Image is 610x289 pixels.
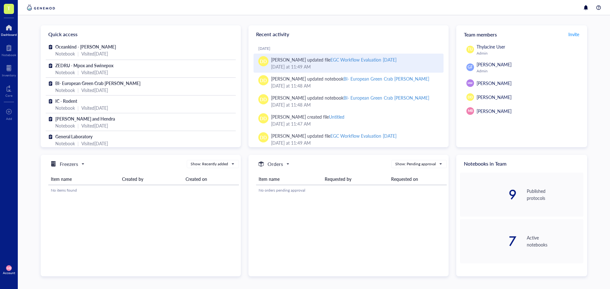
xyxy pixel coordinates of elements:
th: Item name [256,173,322,185]
div: [DATE] [258,46,444,51]
div: Recent activity [248,25,449,43]
span: [PERSON_NAME] and Hendra [55,115,115,122]
div: Notebook [55,140,75,147]
span: BI- European Green Crab [PERSON_NAME] [55,80,140,86]
div: | [78,140,79,147]
div: | [78,87,79,94]
div: 9 [460,188,517,201]
div: Notebook [55,87,75,94]
a: DD[PERSON_NAME] created fileUntitled[DATE] at 11:47 AM [254,111,444,130]
th: Requested on [389,173,447,185]
span: MW [468,81,473,85]
span: TU [468,47,473,52]
div: [PERSON_NAME] updated file [271,56,396,63]
div: | [78,122,79,129]
span: MB [468,108,473,113]
div: Active notebooks [527,234,583,248]
div: Show: Pending approval [395,161,436,167]
span: MB [7,266,11,270]
img: genemod-logo [25,4,57,11]
div: Visited [DATE] [81,87,108,94]
a: DD[PERSON_NAME] updated fileEGC Workflow Evaluation [DATE][DATE] at 11:49 AM [254,130,444,149]
div: EGC Workflow Evaluation [DATE] [330,56,396,63]
div: Add [6,117,12,121]
span: General Laboratory [55,133,92,140]
div: Notebook [2,53,16,57]
div: [PERSON_NAME] created file [271,113,344,120]
div: [PERSON_NAME] updated notebook [271,94,429,101]
div: Visited [DATE] [81,69,108,76]
a: Inventory [2,63,16,77]
span: DD [260,134,267,141]
th: Item name [48,173,119,185]
span: T [7,4,10,12]
th: Requested by [322,173,388,185]
a: DD[PERSON_NAME] updated fileEGC Workflow Evaluation [DATE][DATE] at 11:49 AM [254,54,444,73]
div: | [78,104,79,111]
div: | [78,69,79,76]
div: Admin [477,51,581,56]
div: [DATE] at 11:48 AM [271,101,438,108]
span: Oceankind - [PERSON_NAME] [55,43,116,50]
div: Admin [477,69,581,74]
span: [PERSON_NAME] [477,94,512,100]
div: Account [3,271,15,275]
div: Inventory [2,73,16,77]
span: GF [468,64,473,70]
div: BI- European Green Crab [PERSON_NAME] [343,76,429,82]
span: [PERSON_NAME] [477,61,512,68]
div: Visited [DATE] [81,122,108,129]
h5: Freezers [60,160,78,168]
div: Notebook [55,50,75,57]
div: | [78,50,79,57]
div: 7 [460,235,517,247]
span: [PERSON_NAME] [477,108,512,114]
th: Created by [119,173,183,185]
span: DD [260,77,267,84]
div: [DATE] at 11:48 AM [271,82,438,89]
div: Visited [DATE] [81,140,108,147]
div: EGC Workflow Evaluation [DATE] [330,133,396,139]
div: Show: Recently added [191,161,228,167]
div: Notebook [55,69,75,76]
div: [DATE] at 11:49 AM [271,63,438,70]
div: [DATE] at 11:47 AM [271,120,438,127]
h5: Orders [268,160,283,168]
div: [PERSON_NAME] updated notebook [271,75,429,82]
a: Notebook [2,43,16,57]
span: DD [468,95,473,100]
div: Notebook [55,104,75,111]
span: IC - Rodent [55,98,77,104]
button: Invite [568,29,579,39]
div: BI- European Green Crab [PERSON_NAME] [343,95,429,101]
span: ZEDRU - Mpox and Swinepox [55,62,113,69]
a: DD[PERSON_NAME] updated notebookBI- European Green Crab [PERSON_NAME][DATE] at 11:48 AM [254,92,444,111]
span: DD [260,96,267,103]
span: DD [260,115,267,122]
div: Dashboard [1,33,17,36]
div: Core [5,94,12,97]
div: Notebook [55,122,75,129]
div: [PERSON_NAME] updated file [271,132,396,139]
div: Untitled [329,114,344,120]
span: [PERSON_NAME] [477,80,512,86]
div: No items found [51,187,236,193]
div: Visited [DATE] [81,50,108,57]
a: Dashboard [1,23,17,36]
a: Core [5,83,12,97]
div: Notebooks in Team [456,155,587,173]
div: Quick access [41,25,241,43]
div: Team members [456,25,587,43]
a: DD[PERSON_NAME] updated notebookBI- European Green Crab [PERSON_NAME][DATE] at 11:48 AM [254,73,444,92]
span: Invite [568,31,579,37]
div: Visited [DATE] [81,104,108,111]
div: No orders pending approval [259,187,444,193]
div: Published protocols [527,187,583,201]
span: DD [260,58,267,65]
th: Created on [183,173,239,185]
span: Thylacine User [477,43,505,50]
